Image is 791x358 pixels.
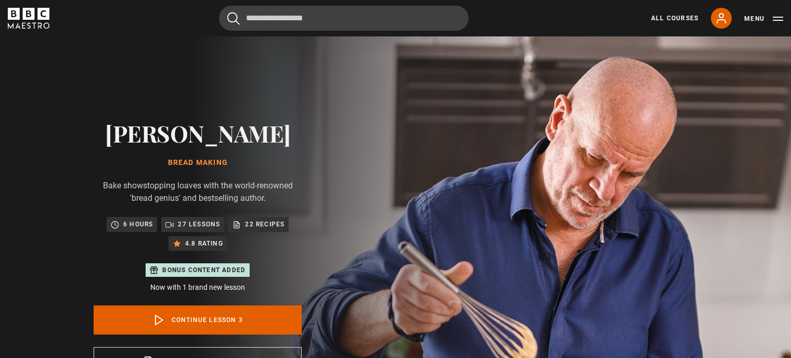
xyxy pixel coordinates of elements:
[744,14,783,24] button: Toggle navigation
[123,219,153,229] p: 6 hours
[227,12,240,25] button: Submit the search query
[94,282,302,293] p: Now with 1 brand new lesson
[185,238,223,249] p: 4.8 rating
[245,219,284,229] p: 22 recipes
[8,8,49,29] svg: BBC Maestro
[219,6,469,31] input: Search
[162,265,245,275] p: Bonus content added
[94,305,302,335] a: Continue lesson 3
[651,14,698,23] a: All Courses
[178,219,220,229] p: 27 lessons
[94,120,302,146] h2: [PERSON_NAME]
[94,180,302,204] p: Bake showstopping loaves with the world-renowned 'bread genius' and bestselling author.
[94,159,302,167] h1: Bread Making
